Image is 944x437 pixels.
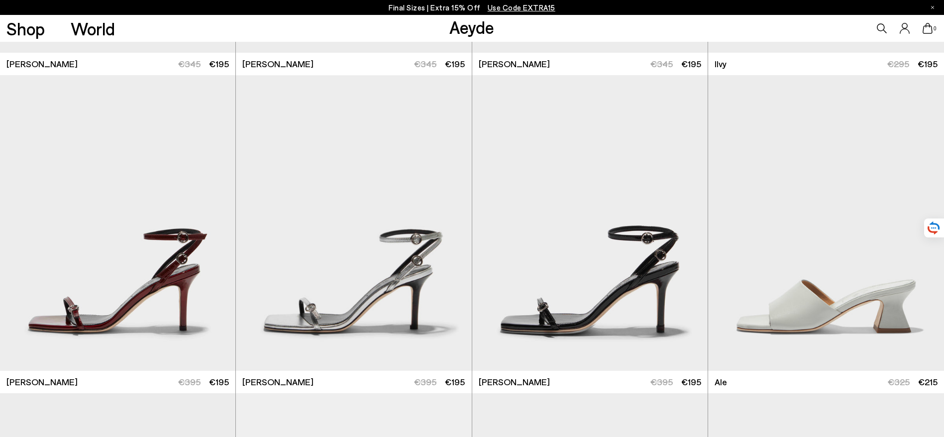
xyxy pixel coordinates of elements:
div: 2 / 6 [471,75,707,371]
span: €195 [209,58,229,69]
img: Hallie Leather Stiletto Sandals [236,75,471,371]
span: €195 [918,58,938,69]
img: Hallie Leather Stiletto Sandals [471,75,707,371]
span: [PERSON_NAME] [242,58,314,70]
span: €195 [445,58,465,69]
a: [PERSON_NAME] €345 €195 [472,53,708,75]
a: World [71,20,115,37]
a: [PERSON_NAME] €345 €195 [236,53,471,75]
span: €395 [178,376,201,387]
span: €395 [414,376,436,387]
span: €195 [209,376,229,387]
span: €395 [650,376,673,387]
p: Final Sizes | Extra 15% Off [389,1,555,14]
span: €295 [887,58,909,69]
span: €215 [918,376,938,387]
a: Ale €325 €215 [708,371,944,393]
a: 0 [923,23,933,34]
span: [PERSON_NAME] [6,376,78,388]
img: Ale Leather Mules [708,75,944,371]
span: Navigate to /collections/ss25-final-sizes [488,3,555,12]
img: Hallie Leather Stiletto Sandals [472,75,708,371]
span: [PERSON_NAME] [479,376,550,388]
a: [PERSON_NAME] €395 €195 [472,371,708,393]
span: €345 [178,58,201,69]
span: €195 [445,376,465,387]
a: Aeyde [449,16,494,37]
span: €345 [414,58,436,69]
span: €325 [888,376,910,387]
a: [PERSON_NAME] €395 €195 [236,371,471,393]
a: Ilvy €295 €195 [708,53,944,75]
div: 1 / 6 [236,75,471,371]
span: Ale [715,376,727,388]
span: 0 [933,26,938,31]
span: Ilvy [715,58,727,70]
span: €345 [650,58,673,69]
a: 6 / 6 1 / 6 2 / 6 3 / 6 4 / 6 5 / 6 6 / 6 1 / 6 Next slide Previous slide [236,75,471,371]
span: €195 [681,376,701,387]
span: [PERSON_NAME] [6,58,78,70]
span: €195 [681,58,701,69]
a: Shop [6,20,45,37]
span: [PERSON_NAME] [242,376,314,388]
span: [PERSON_NAME] [479,58,550,70]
